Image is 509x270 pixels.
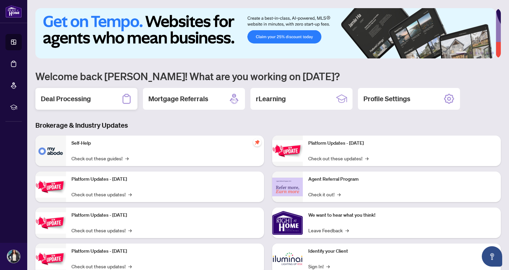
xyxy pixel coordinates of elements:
img: Agent Referral Program [272,178,303,196]
span: → [345,227,349,234]
a: Check out these updates!→ [308,155,368,162]
button: 3 [475,52,478,54]
img: Platform Updates - September 16, 2025 [35,176,66,198]
p: Agent Referral Program [308,176,495,183]
p: We want to hear what you think! [308,212,495,219]
p: Identify your Client [308,248,495,255]
button: 4 [480,52,483,54]
button: 2 [470,52,472,54]
h1: Welcome back [PERSON_NAME]! What are you working on [DATE]? [35,70,501,83]
button: 5 [486,52,489,54]
img: Self-Help [35,136,66,166]
img: Profile Icon [7,250,20,263]
span: pushpin [253,138,261,146]
span: → [128,263,132,270]
button: Open asap [482,246,502,267]
a: Check out these updates!→ [71,263,132,270]
p: Platform Updates - [DATE] [308,140,495,147]
h2: Profile Settings [363,94,410,104]
span: → [337,191,341,198]
span: → [326,263,330,270]
span: → [128,191,132,198]
p: Platform Updates - [DATE] [71,212,259,219]
h2: Deal Processing [41,94,91,104]
h2: Mortgage Referrals [148,94,208,104]
span: → [125,155,129,162]
h2: rLearning [256,94,286,104]
img: Platform Updates - July 21, 2025 [35,212,66,234]
button: 6 [491,52,494,54]
span: → [128,227,132,234]
a: Check out these updates!→ [71,191,132,198]
a: Leave Feedback→ [308,227,349,234]
img: Platform Updates - June 23, 2025 [272,140,303,162]
img: logo [5,5,22,18]
a: Check out these guides!→ [71,155,129,162]
p: Platform Updates - [DATE] [71,176,259,183]
h3: Brokerage & Industry Updates [35,121,501,130]
p: Self-Help [71,140,259,147]
img: Platform Updates - July 8, 2025 [35,248,66,270]
button: 1 [456,52,467,54]
p: Platform Updates - [DATE] [71,248,259,255]
a: Check it out!→ [308,191,341,198]
a: Check out these updates!→ [71,227,132,234]
img: We want to hear what you think! [272,208,303,238]
img: Slide 0 [35,8,496,58]
span: → [365,155,368,162]
a: Sign In!→ [308,263,330,270]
